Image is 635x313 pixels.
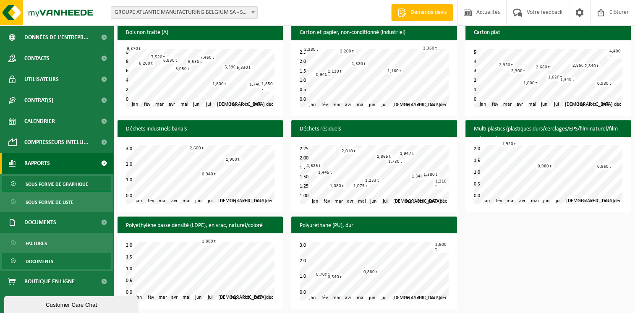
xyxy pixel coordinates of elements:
span: GROUPE ATLANTIC MANUFACTURING BELGIUM SA - SENEFFE [111,6,258,19]
div: 1,000 t [521,80,539,86]
h3: Bois non traité (A) [118,23,283,42]
span: Contrat(s) [24,90,53,111]
h3: Polyuréthane (PU), dur [291,216,457,235]
div: 1,920 t [500,141,518,147]
div: 1,850 t [259,81,275,92]
div: 1,865 t [375,154,393,160]
h3: Multi plastics (plastiques durs/cerclages/EPS/film naturel/film mélange/PMC) [465,120,631,149]
div: 7,460 t [198,55,216,61]
span: Documents [24,212,56,233]
div: 2,840 t [583,63,601,69]
div: 1,625 t [305,163,323,169]
div: 0,940 t [200,171,218,177]
div: 2,930 t [497,62,515,68]
h3: Carton plat [465,23,631,42]
div: 5,050 t [173,66,191,72]
div: 1,620 t [546,74,564,81]
span: Conditions d'accepta... [24,292,88,313]
div: 2,860 t [570,63,588,69]
div: 0,540 t [326,274,344,280]
div: 2,600 t [433,242,449,253]
div: 1,079 t [351,183,369,189]
div: 1,730 t [386,159,404,165]
div: 6,200 t [137,60,155,67]
div: 1,800 t [210,81,228,87]
div: 5,390 t [222,64,240,70]
div: 1,080 t [328,183,346,189]
div: 5,330 t [235,65,253,71]
div: 1,880 t [200,238,218,245]
div: 0,980 t [595,81,613,87]
div: 2,680 t [534,64,552,70]
a: Sous forme de graphique [2,176,111,192]
div: 6,530 t [186,59,204,65]
div: 2,300 t [509,68,527,74]
div: 1,340 t [558,77,576,83]
a: Sous forme de liste [2,194,111,210]
div: 1,210 t [433,178,449,189]
div: 1,445 t [316,170,334,176]
span: Boutique en ligne [24,271,75,292]
div: 1,900 t [224,156,242,163]
div: 0,880 t [361,269,379,275]
div: 1,233 t [363,177,381,184]
a: Demande devis [391,4,453,21]
div: 0,940 t [314,72,332,78]
div: 1,380 t [421,172,439,178]
span: Rapports [24,153,50,174]
div: 0,700 t [314,271,332,278]
span: GROUPE ATLANTIC MANUFACTURING BELGIUM SA - SENEFFE [111,7,257,18]
div: 2,010 t [340,148,358,154]
span: Calendrier [24,111,55,132]
iframe: chat widget [4,295,140,313]
span: Utilisateurs [24,69,59,90]
span: Sous forme de liste [26,194,73,210]
div: 4,400 t [607,48,623,59]
h3: Déchets résiduels [291,120,457,138]
div: 2,360 t [421,45,439,52]
div: 9,370 t [125,46,143,52]
div: 1,740 t [247,81,265,88]
h3: Carton et papier, non-conditionné (industriel) [291,23,457,42]
a: Factures [2,235,111,251]
div: 1,520 t [350,61,368,67]
div: 1,120 t [326,68,344,75]
div: 2,200 t [338,48,356,55]
span: Données de l'entrepr... [24,27,89,48]
div: 6,830 t [161,57,179,64]
div: 1,160 t [385,68,403,74]
span: Contacts [24,48,50,69]
span: Demande devis [408,8,449,17]
span: Documents [26,253,53,269]
span: Factures [26,235,47,251]
h3: Déchets industriels banals [118,120,283,138]
a: Documents [2,253,111,269]
div: 2,600 t [188,145,206,151]
h3: Polyéthylène basse densité (LDPE), en vrac, naturel/coloré (80/20) [118,216,283,245]
div: 0,960 t [595,164,613,170]
div: 7,520 t [149,54,167,60]
div: 1,947 t [398,151,416,157]
div: 1,340 t [410,173,428,180]
div: 0,980 t [536,163,554,170]
div: 2,280 t [302,47,320,53]
span: Compresseurs intelli... [24,132,89,153]
span: Sous forme de graphique [26,176,88,192]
